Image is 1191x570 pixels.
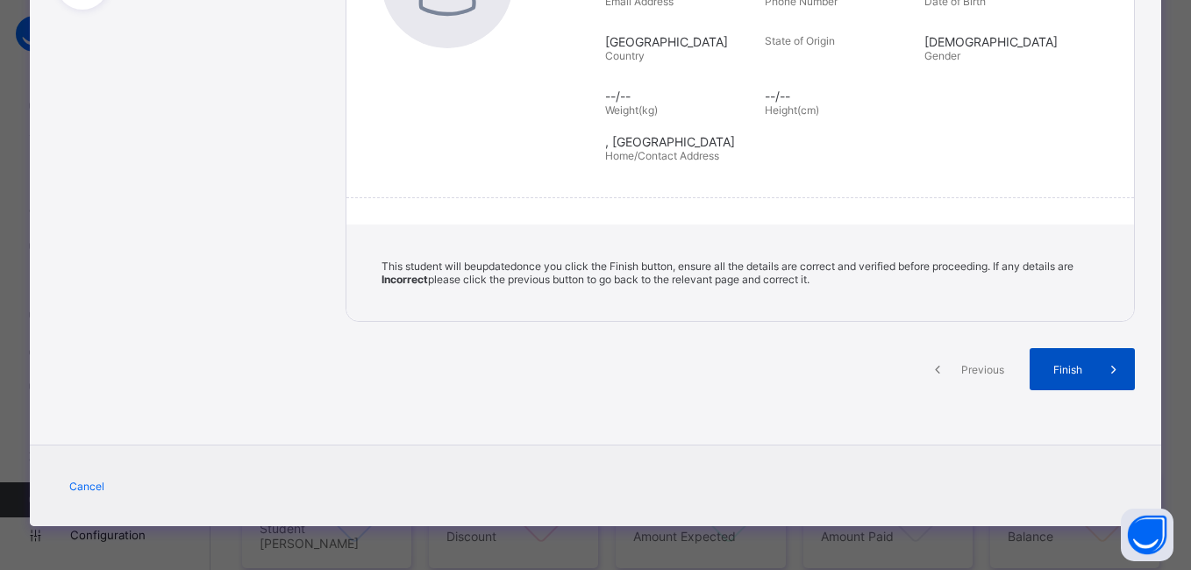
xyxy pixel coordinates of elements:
span: State of Origin [765,34,835,47]
span: , [GEOGRAPHIC_DATA] [605,134,1108,149]
span: --/-- [605,89,756,103]
span: [GEOGRAPHIC_DATA] [605,34,756,49]
span: Height(cm) [765,103,819,117]
span: Cancel [69,480,104,493]
span: [DEMOGRAPHIC_DATA] [924,34,1075,49]
b: Incorrect [382,273,428,286]
span: Previous [959,363,1007,376]
span: Country [605,49,645,62]
button: Open asap [1121,509,1173,561]
span: This student will be updated once you click the Finish button, ensure all the details are correct... [382,260,1073,286]
span: Gender [924,49,960,62]
span: --/-- [765,89,916,103]
span: Weight(kg) [605,103,658,117]
span: Home/Contact Address [605,149,719,162]
span: Finish [1043,363,1093,376]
